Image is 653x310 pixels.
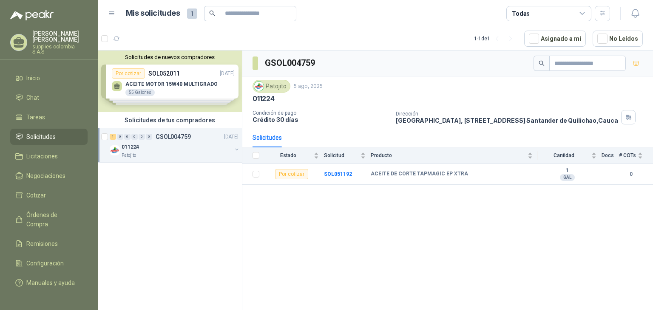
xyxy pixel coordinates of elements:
[26,132,56,141] span: Solicitudes
[10,70,88,86] a: Inicio
[10,236,88,252] a: Remisiones
[98,112,242,128] div: Solicitudes de tus compradores
[117,134,123,140] div: 0
[32,31,88,42] p: [PERSON_NAME] [PERSON_NAME]
[224,133,238,141] p: [DATE]
[26,278,75,287] span: Manuales y ayuda
[253,133,282,142] div: Solicitudes
[110,145,120,155] img: Company Logo
[10,10,54,20] img: Logo peakr
[294,82,323,90] p: 5 ago, 2025
[110,132,240,159] a: 1 0 0 0 0 0 GSOL004759[DATE] Company Logo011224Patojito
[264,147,324,164] th: Estado
[10,148,88,164] a: Licitaciones
[187,8,197,19] span: 1
[371,152,526,158] span: Producto
[264,152,312,158] span: Estado
[122,143,139,151] p: 011224
[131,134,138,140] div: 0
[10,275,88,291] a: Manuales y ayuda
[619,147,653,164] th: # COTs
[538,147,602,164] th: Cantidad
[560,174,575,181] div: GAL
[254,82,264,91] img: Company Logo
[10,207,88,232] a: Órdenes de Compra
[156,134,191,140] p: GSOL004759
[26,259,64,268] span: Configuración
[32,44,88,54] p: supplies colombia S.A.S
[26,113,45,122] span: Tareas
[602,147,619,164] th: Docs
[324,171,352,177] a: SOL051192
[539,60,545,66] span: search
[396,117,618,124] p: [GEOGRAPHIC_DATA], [STREET_ADDRESS] Santander de Quilichao , Cauca
[253,80,290,93] div: Patojito
[26,210,79,229] span: Órdenes de Compra
[619,152,636,158] span: # COTs
[26,239,58,248] span: Remisiones
[619,170,643,178] b: 0
[324,152,359,158] span: Solicitud
[253,94,275,103] p: 011224
[10,90,88,106] a: Chat
[512,9,530,18] div: Todas
[10,168,88,184] a: Negociaciones
[324,147,371,164] th: Solicitud
[26,73,40,83] span: Inicio
[126,7,180,20] h1: Mis solicitudes
[101,54,238,60] button: Solicitudes de nuevos compradores
[10,187,88,203] a: Cotizar
[124,134,131,140] div: 0
[396,111,618,117] p: Dirección
[10,255,88,271] a: Configuración
[110,134,116,140] div: 1
[122,152,136,159] p: Patojito
[253,116,389,123] p: Crédito 30 días
[26,93,39,102] span: Chat
[538,167,596,174] b: 1
[371,171,468,178] b: ACEITE DE CORTE TAPMAGIC EP XTRA
[593,31,643,47] button: No Leídos
[139,134,145,140] div: 0
[474,32,517,45] div: 1 - 1 de 1
[265,56,316,70] h3: GSOL004759
[371,147,538,164] th: Producto
[10,129,88,145] a: Solicitudes
[26,152,58,161] span: Licitaciones
[524,31,586,47] button: Asignado a mi
[275,169,308,179] div: Por cotizar
[253,110,389,116] p: Condición de pago
[98,51,242,112] div: Solicitudes de nuevos compradoresPor cotizarSOL052011[DATE] ACEITE MOTOR 15W40 MULTIGRADO55 Galon...
[146,134,152,140] div: 0
[538,152,590,158] span: Cantidad
[10,109,88,125] a: Tareas
[209,10,215,16] span: search
[26,191,46,200] span: Cotizar
[26,171,65,180] span: Negociaciones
